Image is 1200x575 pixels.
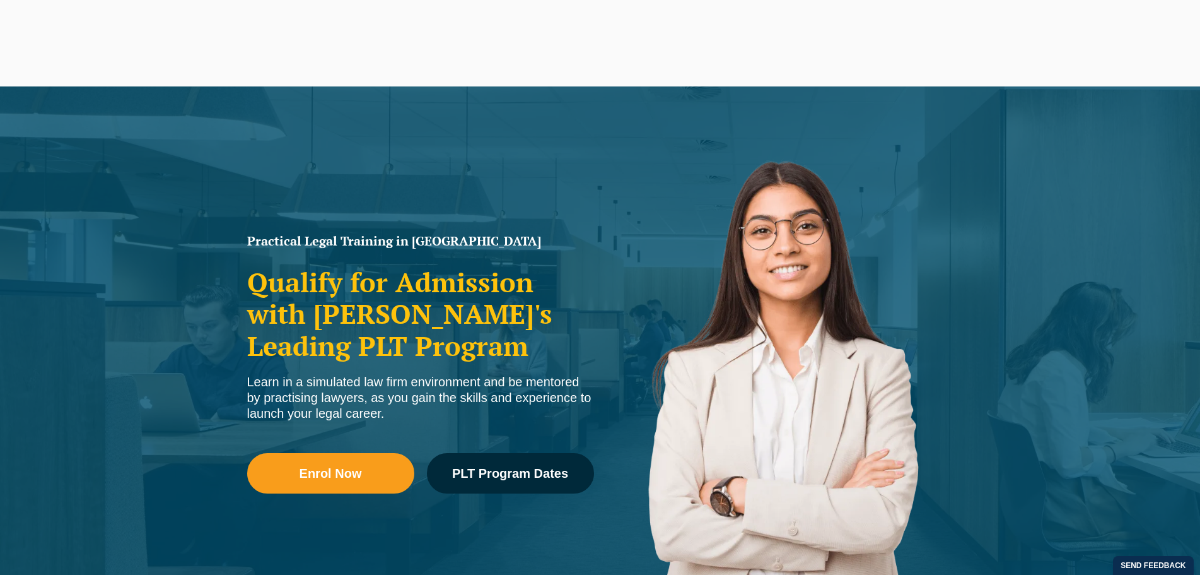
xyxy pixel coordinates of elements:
[247,266,594,362] h2: Qualify for Admission with [PERSON_NAME]'s Leading PLT Program
[452,467,568,480] span: PLT Program Dates
[247,374,594,422] div: Learn in a simulated law firm environment and be mentored by practising lawyers, as you gain the ...
[300,467,362,480] span: Enrol Now
[427,453,594,494] a: PLT Program Dates
[247,235,594,247] h1: Practical Legal Training in [GEOGRAPHIC_DATA]
[247,453,414,494] a: Enrol Now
